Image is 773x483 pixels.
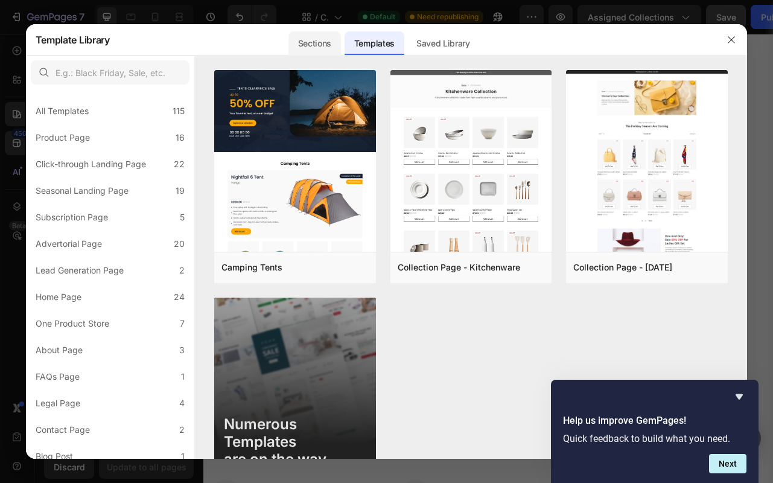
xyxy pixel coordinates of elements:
div: $57.97 [36,259,72,274]
div: All Templates [36,104,89,118]
div: Legal Page [36,396,80,411]
h2: Template Library [36,24,110,56]
button: Next question [709,454,746,473]
div: $97.93 [406,260,436,273]
a: Getacrush™ Inspired by La vie est belle [36,30,194,187]
div: 5 [180,210,185,225]
div: $97.93 [571,260,601,273]
a: Getacrush™ Inspired by Coco Channel [366,30,523,187]
div: Collection Page - Kitchenware [398,260,520,275]
h1: Getacrush™ Inspired by [PERSON_NAME] [201,449,358,476]
h1: Getacrush™ Inspired by La vie est belle [36,194,194,222]
div: Advertorial Page [36,237,102,251]
p: At vero eos et accusamus et [37,243,192,253]
div: Camping Tents [221,260,282,275]
div: 24 [174,290,185,304]
a: Getacrush™ Inspired by Jean Paul Gaulthier [201,284,358,441]
div: Collection Page - [DATE] [573,260,672,275]
input: E.g.: Black Friday, Sale, etc. [31,60,189,85]
div: 115 [173,104,185,118]
div: Help us improve GemPages! [563,389,746,473]
img: Collection%20Page%20-%20Women_s%20Day.png [566,70,728,447]
div: 2 [179,423,185,437]
div: 2 [179,263,185,278]
div: 20 [174,237,185,251]
img: kitchen1.png [390,70,552,371]
p: Quick feedback to build what you need. [563,433,746,444]
div: $99.97 [77,260,107,273]
p: At vero eos et accusamus et [367,243,522,253]
div: Templates [345,31,404,56]
div: Sections [288,31,341,56]
p: At vero eos et accusamus et [202,243,357,253]
div: Numerous Templates are on the way [224,416,366,468]
a: Getacrush™ Inspired by Creed Adventus [366,284,523,441]
div: Home Page [36,290,81,304]
a: Getacrush™ Inspired by Blue Channel [36,284,194,441]
div: Click-through Landing Page [36,157,146,171]
div: Lead Generation Page [36,263,124,278]
h1: Getacrush™ Inspired by Blue Channel [36,449,194,476]
div: Saved Library [407,31,480,56]
h1: Getacrush™ Inspired by Coco Channel [366,194,523,222]
div: $57.99 [530,259,566,274]
p: 7 [266,228,270,238]
div: 1 [181,449,185,464]
div: Contact Page [36,423,90,437]
div: Blog Post [36,449,73,464]
h1: Getacrush™ Inspired by Creed Adventus [366,449,523,476]
h2: Help us improve GemPages! [563,414,746,428]
p: 0 [596,228,600,238]
div: One Product Store [36,316,109,331]
div: FAQs Page [36,369,80,384]
div: 1 [181,369,185,384]
div: Product Page [36,130,90,145]
h1: Getacrush™ Inspired by [PERSON_NAME] [530,194,688,222]
div: About Page [36,343,83,357]
div: $57.99 [366,259,401,274]
img: tent.png [214,70,376,424]
p: 343 [431,228,445,238]
p: 0 [101,228,106,238]
a: Getacrush™ Inspired by Yves St Laurent [530,30,688,187]
div: 19 [176,184,185,198]
div: Seasonal Landing Page [36,184,129,198]
div: $99.97 [241,260,272,273]
div: 22 [174,157,185,171]
div: 7 [180,316,185,331]
h1: Getacrush™ Inspired by J'adore [201,194,358,222]
a: Getacrush™ Inspired by J'adore [201,30,358,187]
div: 16 [176,130,185,145]
div: 3 [179,343,185,357]
div: Subscription Page [36,210,108,225]
div: $57.97 [201,259,237,274]
div: 4 [179,396,185,411]
button: Hide survey [732,389,746,404]
div: Drop element here [585,401,649,411]
p: At vero eos et accusamus et [532,243,687,253]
